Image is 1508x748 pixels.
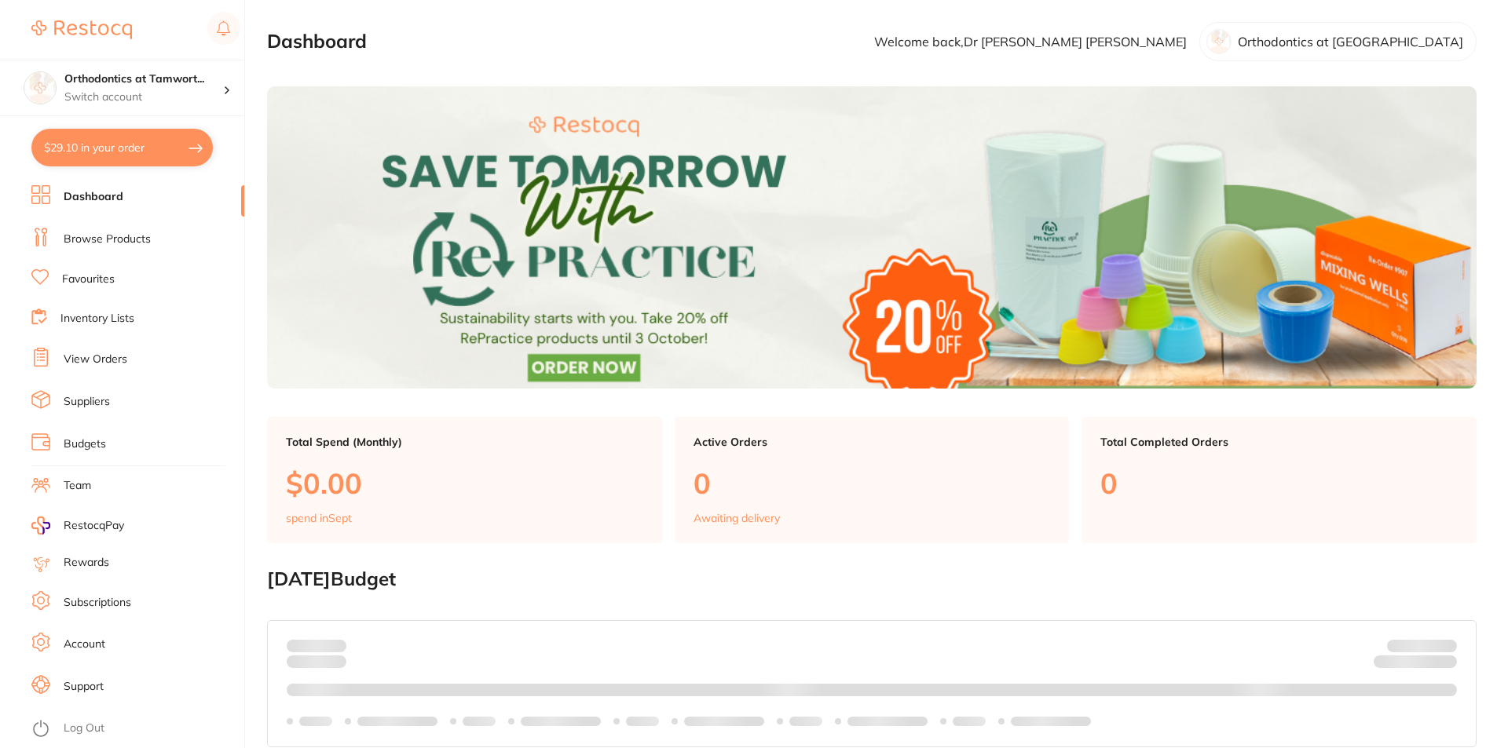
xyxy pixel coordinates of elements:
p: Budget: [1387,640,1457,652]
p: 0 [694,467,1051,499]
a: RestocqPay [31,516,124,535]
p: Orthodontics at [GEOGRAPHIC_DATA] [1238,35,1463,49]
strong: $0.00 [1429,658,1457,672]
p: Switch account [64,89,223,105]
p: Labels [463,715,496,728]
a: Account [64,637,105,652]
a: Dashboard [64,189,123,205]
p: Labels extended [684,715,764,728]
a: Active Orders0Awaiting delivery [675,417,1070,544]
img: Orthodontics at Tamworth [24,72,56,104]
p: Labels [626,715,659,728]
a: Total Completed Orders0 [1082,417,1477,544]
h2: Dashboard [267,31,367,53]
a: Inventory Lists [60,311,134,327]
p: Welcome back, Dr [PERSON_NAME] [PERSON_NAME] [874,35,1187,49]
p: Labels extended [1011,715,1091,728]
a: Support [64,679,104,695]
img: Dashboard [267,86,1477,389]
a: Budgets [64,436,106,452]
a: Suppliers [64,394,110,410]
span: RestocqPay [64,518,124,534]
p: Labels [789,715,822,728]
p: Labels [299,715,332,728]
button: Log Out [31,717,240,742]
p: month [287,652,346,671]
a: Subscriptions [64,595,131,611]
a: Team [64,478,91,494]
p: $0.00 [286,467,643,499]
img: RestocqPay [31,516,50,535]
h4: Orthodontics at Tamworth [64,71,223,87]
p: Labels extended [357,715,437,728]
a: Browse Products [64,232,151,247]
a: View Orders [64,352,127,367]
p: Active Orders [694,436,1051,448]
a: Rewards [64,555,109,571]
p: Total Spend (Monthly) [286,436,643,448]
button: $29.10 in your order [31,129,213,166]
p: Labels extended [521,715,601,728]
a: Total Spend (Monthly)$0.00spend inSept [267,417,662,544]
img: Restocq Logo [31,20,132,39]
p: Labels [953,715,986,728]
h2: [DATE] Budget [267,568,1477,590]
p: 0 [1100,467,1458,499]
a: Restocq Logo [31,12,132,48]
strong: $NaN [1426,639,1457,653]
p: Labels extended [847,715,928,728]
p: spend in Sept [286,512,352,524]
a: Log Out [64,721,104,736]
a: Favourites [62,272,115,287]
strong: $0.00 [319,639,346,653]
p: Total Completed Orders [1100,436,1458,448]
p: Spent: [287,640,346,652]
p: Remaining: [1374,652,1457,671]
p: Awaiting delivery [694,512,780,524]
